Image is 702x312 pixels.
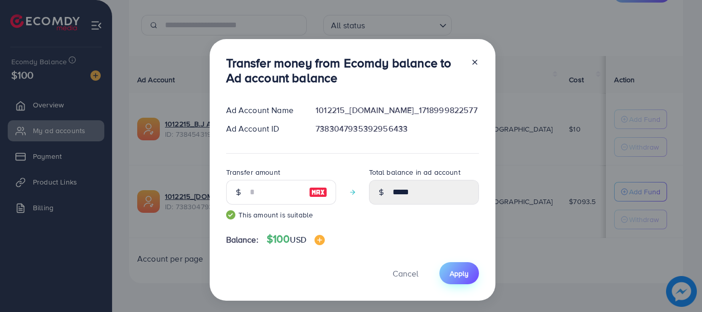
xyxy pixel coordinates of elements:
[450,268,469,279] span: Apply
[307,123,487,135] div: 7383047935392956433
[315,235,325,245] img: image
[226,210,235,219] img: guide
[267,233,325,246] h4: $100
[226,56,463,85] h3: Transfer money from Ecomdy balance to Ad account balance
[369,167,460,177] label: Total balance in ad account
[309,186,327,198] img: image
[290,234,306,245] span: USD
[226,210,336,220] small: This amount is suitable
[218,123,308,135] div: Ad Account ID
[393,268,418,279] span: Cancel
[226,167,280,177] label: Transfer amount
[307,104,487,116] div: 1012215_[DOMAIN_NAME]_1718999822577
[218,104,308,116] div: Ad Account Name
[380,262,431,284] button: Cancel
[226,234,258,246] span: Balance:
[439,262,479,284] button: Apply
